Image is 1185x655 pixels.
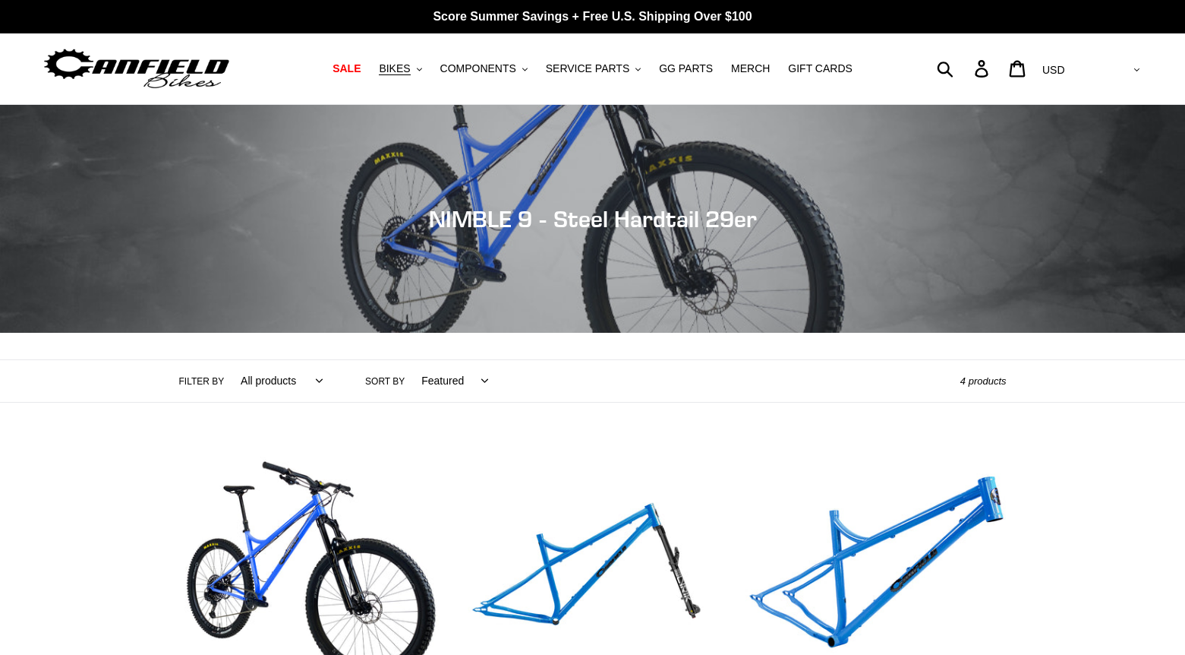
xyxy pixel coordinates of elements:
button: COMPONENTS [433,59,535,79]
img: Canfield Bikes [42,45,232,93]
span: NIMBLE 9 - Steel Hardtail 29er [429,205,757,233]
input: Search [945,52,984,85]
label: Filter by [179,375,225,388]
span: 4 products [960,375,1007,387]
span: SALE [332,62,361,75]
span: GG PARTS [659,62,713,75]
button: SERVICE PARTS [538,59,648,79]
label: Sort by [365,375,405,388]
span: COMPONENTS [440,62,516,75]
a: GG PARTS [651,59,720,79]
a: SALE [325,59,368,79]
button: BIKES [371,59,429,79]
span: BIKES [379,62,410,75]
a: GIFT CARDS [780,59,860,79]
a: MERCH [723,59,777,79]
span: GIFT CARDS [788,62,853,75]
span: SERVICE PARTS [546,62,629,75]
span: MERCH [731,62,770,75]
